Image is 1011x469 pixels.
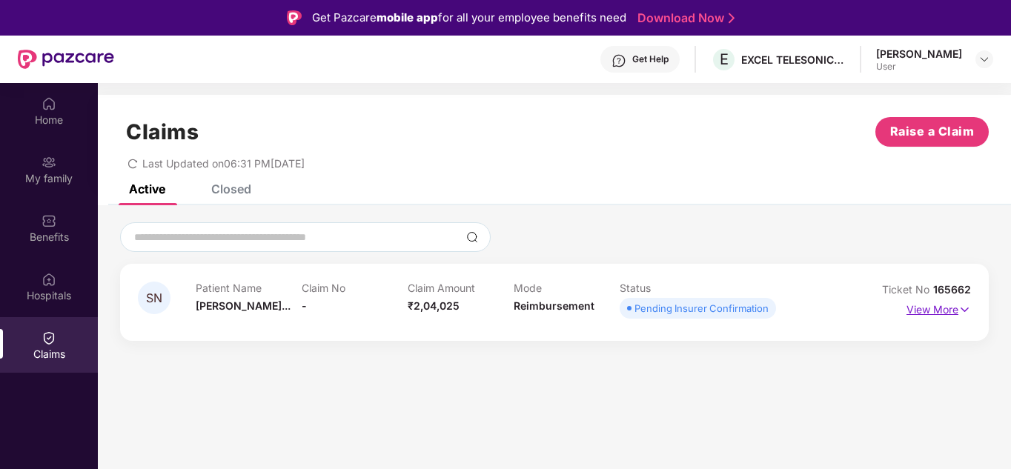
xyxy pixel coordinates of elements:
img: svg+xml;base64,PHN2ZyB3aWR0aD0iMjAiIGhlaWdodD0iMjAiIHZpZXdCb3g9IjAgMCAyMCAyMCIgZmlsbD0ibm9uZSIgeG... [42,155,56,170]
p: Claim Amount [408,282,514,294]
p: View More [906,298,971,318]
div: Active [129,182,165,196]
span: Last Updated on 06:31 PM[DATE] [142,157,305,170]
img: svg+xml;base64,PHN2ZyBpZD0iSG9tZSIgeG1sbnM9Imh0dHA6Ly93d3cudzMub3JnLzIwMDAvc3ZnIiB3aWR0aD0iMjAiIG... [42,96,56,111]
span: Raise a Claim [890,122,975,141]
div: User [876,61,962,73]
p: Mode [514,282,620,294]
img: Stroke [729,10,735,26]
a: Download Now [637,10,730,26]
img: svg+xml;base64,PHN2ZyBpZD0iQmVuZWZpdHMiIHhtbG5zPSJodHRwOi8vd3d3LnczLm9yZy8yMDAwL3N2ZyIgd2lkdGg9Ij... [42,213,56,228]
span: E [720,50,729,68]
span: [PERSON_NAME]... [196,299,291,312]
div: Get Help [632,53,669,65]
img: New Pazcare Logo [18,50,114,69]
img: svg+xml;base64,PHN2ZyBpZD0iSG9zcGl0YWxzIiB4bWxucz0iaHR0cDovL3d3dy53My5vcmcvMjAwMC9zdmciIHdpZHRoPS... [42,272,56,287]
img: svg+xml;base64,PHN2ZyBpZD0iRHJvcGRvd24tMzJ4MzIiIHhtbG5zPSJodHRwOi8vd3d3LnczLm9yZy8yMDAwL3N2ZyIgd2... [978,53,990,65]
span: 165662 [933,283,971,296]
span: Reimbursement [514,299,594,312]
span: SN [146,292,162,305]
span: - [302,299,307,312]
h1: Claims [126,119,199,144]
div: Closed [211,182,251,196]
img: svg+xml;base64,PHN2ZyBpZD0iQ2xhaW0iIHhtbG5zPSJodHRwOi8vd3d3LnczLm9yZy8yMDAwL3N2ZyIgd2lkdGg9IjIwIi... [42,330,56,345]
div: Get Pazcare for all your employee benefits need [312,9,626,27]
img: Logo [287,10,302,25]
span: ₹2,04,025 [408,299,460,312]
span: redo [127,157,138,170]
button: Raise a Claim [875,117,989,147]
div: Pending Insurer Confirmation [634,301,769,316]
div: EXCEL TELESONIC INDIA PRIVATE LIMITED [741,53,845,67]
img: svg+xml;base64,PHN2ZyBpZD0iU2VhcmNoLTMyeDMyIiB4bWxucz0iaHR0cDovL3d3dy53My5vcmcvMjAwMC9zdmciIHdpZH... [466,231,478,243]
p: Claim No [302,282,408,294]
div: [PERSON_NAME] [876,47,962,61]
p: Status [620,282,726,294]
img: svg+xml;base64,PHN2ZyB4bWxucz0iaHR0cDovL3d3dy53My5vcmcvMjAwMC9zdmciIHdpZHRoPSIxNyIgaGVpZ2h0PSIxNy... [958,302,971,318]
img: svg+xml;base64,PHN2ZyBpZD0iSGVscC0zMngzMiIgeG1sbnM9Imh0dHA6Ly93d3cudzMub3JnLzIwMDAvc3ZnIiB3aWR0aD... [611,53,626,68]
strong: mobile app [377,10,438,24]
span: Ticket No [882,283,933,296]
p: Patient Name [196,282,302,294]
